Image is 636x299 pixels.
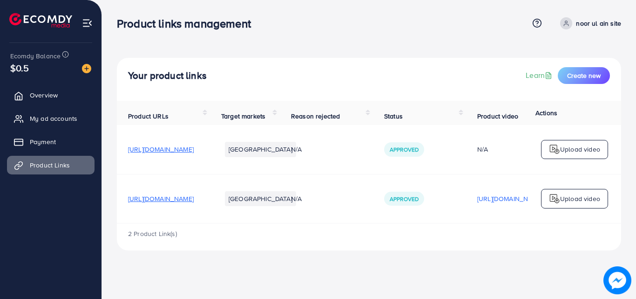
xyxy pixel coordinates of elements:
[30,114,77,123] span: My ad accounts
[477,193,543,204] p: [URL][DOMAIN_NAME]
[549,193,560,204] img: logo
[558,67,610,84] button: Create new
[225,142,296,157] li: [GEOGRAPHIC_DATA]
[477,111,518,121] span: Product video
[128,145,194,154] span: [URL][DOMAIN_NAME]
[221,111,265,121] span: Target markets
[390,146,419,153] span: Approved
[10,61,29,75] span: $0.5
[477,145,543,154] div: N/A
[556,17,621,29] a: noor ul ain site
[384,111,403,121] span: Status
[535,108,557,118] span: Actions
[128,194,194,203] span: [URL][DOMAIN_NAME]
[7,109,95,128] a: My ad accounts
[82,64,91,73] img: image
[128,70,207,82] h4: Your product links
[526,70,554,81] a: Learn
[560,144,600,155] p: Upload video
[7,132,95,151] a: Payment
[82,18,93,28] img: menu
[560,193,600,204] p: Upload video
[30,137,56,146] span: Payment
[576,18,621,29] p: noor ul ain site
[291,194,302,203] span: N/A
[128,111,169,121] span: Product URLs
[117,17,258,30] h3: Product links management
[390,195,419,203] span: Approved
[549,144,560,155] img: logo
[7,86,95,104] a: Overview
[225,191,296,206] li: [GEOGRAPHIC_DATA]
[291,145,302,154] span: N/A
[10,51,61,61] span: Ecomdy Balance
[30,160,70,170] span: Product Links
[7,156,95,174] a: Product Links
[30,90,58,100] span: Overview
[603,266,631,294] img: image
[567,71,601,80] span: Create new
[128,229,177,238] span: 2 Product Link(s)
[9,13,72,28] img: logo
[291,111,340,121] span: Reason rejected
